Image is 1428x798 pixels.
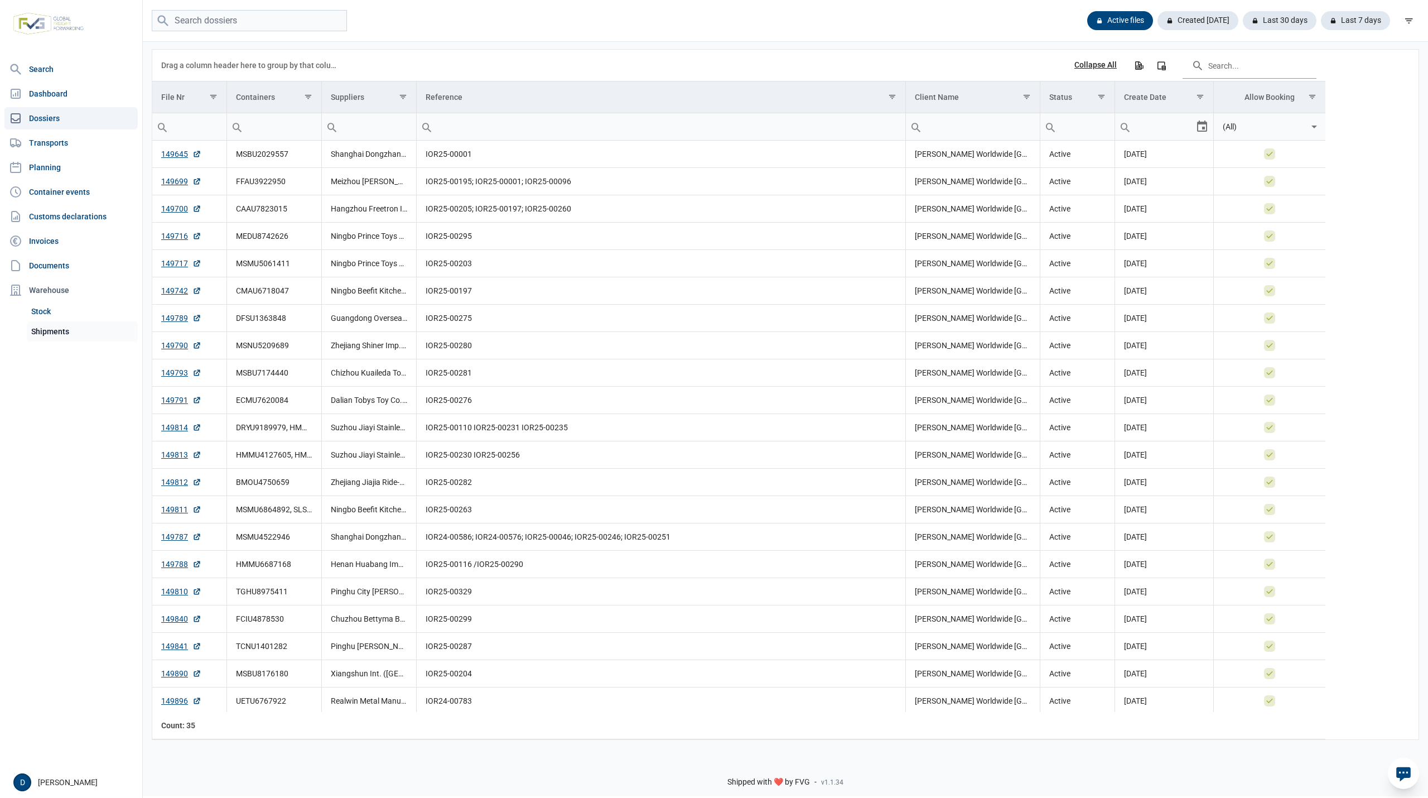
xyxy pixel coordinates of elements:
[226,168,321,195] td: FFAU3922950
[1040,633,1115,660] td: Active
[321,141,416,168] td: Shanghai Dongzhan International Trade. Co. Ltd.
[304,93,312,101] span: Show filter options for column 'Containers'
[1040,441,1115,469] td: Active
[161,559,201,570] a: 149788
[905,305,1040,332] td: [PERSON_NAME] Worldwide [GEOGRAPHIC_DATA]
[1124,642,1147,651] span: [DATE]
[161,56,340,74] div: Drag a column header here to group by that column
[226,195,321,223] td: CAAU7823015
[321,387,416,414] td: Dalian Tobys Toy Co., Ltd.
[1124,232,1147,241] span: [DATE]
[416,277,905,305] td: IOR25-00197
[1040,141,1115,168] td: Active
[417,113,905,140] input: Filter cell
[1124,669,1147,678] span: [DATE]
[1040,469,1115,496] td: Active
[4,83,138,105] a: Dashboard
[1040,332,1115,359] td: Active
[416,578,905,605] td: IOR25-00329
[1124,93,1166,102] div: Create Date
[417,113,437,140] div: Search box
[905,441,1040,469] td: [PERSON_NAME] Worldwide [GEOGRAPHIC_DATA]
[161,668,201,679] a: 149890
[226,332,321,359] td: MSNU5209689
[1124,204,1147,213] span: [DATE]
[416,332,905,359] td: IOR25-00280
[1040,81,1115,113] td: Column Status
[1022,93,1031,101] span: Show filter options for column 'Client Name'
[152,113,226,140] input: Filter cell
[1124,150,1147,158] span: [DATE]
[905,496,1040,523] td: [PERSON_NAME] Worldwide [GEOGRAPHIC_DATA]
[1040,605,1115,633] td: Active
[161,613,201,624] a: 149840
[226,441,321,469] td: HMMU4127605, HMMU4129491
[416,168,905,195] td: IOR25-00195; IOR25-00001; IOR25-00096
[416,688,905,715] td: IOR24-00783
[4,156,138,179] a: Planning
[1128,55,1149,75] div: Export all data to Excel
[161,586,201,597] a: 149810
[1040,168,1115,195] td: Active
[821,778,843,787] span: v1.1.34
[152,81,226,113] td: Column File Nr
[906,113,1040,140] input: Filter cell
[1115,113,1213,141] td: Filter cell
[416,223,905,250] td: IOR25-00295
[161,477,201,488] a: 149812
[416,141,905,168] td: IOR25-00001
[321,113,416,141] td: Filter cell
[321,414,416,441] td: Suzhou Jiayi Stainless Steel Products Co., Ltd.
[416,195,905,223] td: IOR25-00205; IOR25-00197; IOR25-00260
[1124,314,1147,323] span: [DATE]
[416,250,905,277] td: IOR25-00203
[905,81,1040,113] td: Column Client Name
[905,523,1040,551] td: [PERSON_NAME] Worldwide [GEOGRAPHIC_DATA]
[1196,93,1204,101] span: Show filter options for column 'Create Date'
[1124,341,1147,350] span: [DATE]
[226,688,321,715] td: UETU6767922
[152,50,1325,739] div: Data grid with 35 rows and 8 columns
[416,441,905,469] td: IOR25-00230 IOR25-00256
[226,496,321,523] td: MSMU6864892, SLSU8007424
[1040,113,1060,140] div: Search box
[814,777,817,787] span: -
[321,633,416,660] td: Pinghu [PERSON_NAME] Baby Carrier Co., Ltd.
[1124,560,1147,569] span: [DATE]
[321,578,416,605] td: Pinghu City [PERSON_NAME] Xing Children's Products Co., Ltd.
[1124,587,1147,596] span: [DATE]
[161,395,201,406] a: 149791
[416,305,905,332] td: IOR25-00275
[1040,359,1115,387] td: Active
[905,223,1040,250] td: [PERSON_NAME] Worldwide [GEOGRAPHIC_DATA]
[1124,696,1147,705] span: [DATE]
[226,81,321,113] td: Column Containers
[226,277,321,305] td: CMAU6718047
[1040,113,1115,141] td: Filter cell
[416,523,905,551] td: IOR24-00586; IOR24-00576; IOR25-00046; IOR25-00246; IOR25-00251
[161,504,201,515] a: 149811
[1399,11,1419,31] div: filter
[1087,11,1153,30] div: Active files
[161,695,201,706] a: 149896
[1124,286,1147,295] span: [DATE]
[321,195,416,223] td: Hangzhou Freetron Industrial Co., Ltd., Ningbo Beefit Kitchenware Co., Ltd., Ningbo Wansheng Impo...
[416,496,905,523] td: IOR25-00263
[321,496,416,523] td: Ningbo Beefit Kitchenware Co., Ltd., Ningbo Wansheng Import and Export Co., Ltd.
[209,93,218,101] span: Show filter options for column 'File Nr'
[161,176,201,187] a: 149699
[1115,113,1135,140] div: Search box
[1195,113,1209,140] div: Select
[4,205,138,228] a: Customs declarations
[905,633,1040,660] td: [PERSON_NAME] Worldwide [GEOGRAPHIC_DATA]
[321,688,416,715] td: Realwin Metal Manufacture Company Ltd.
[1214,113,1308,140] input: Filter cell
[321,250,416,277] td: Ningbo Prince Toys Co., Ltd.
[161,449,201,460] a: 149813
[1124,177,1147,186] span: [DATE]
[322,113,342,140] div: Search box
[321,168,416,195] td: Meizhou [PERSON_NAME] Industrial Co., Ltd., Shanghai Dongzhan International Trade. Co. Ltd.
[13,773,31,791] button: D
[152,113,172,140] div: Search box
